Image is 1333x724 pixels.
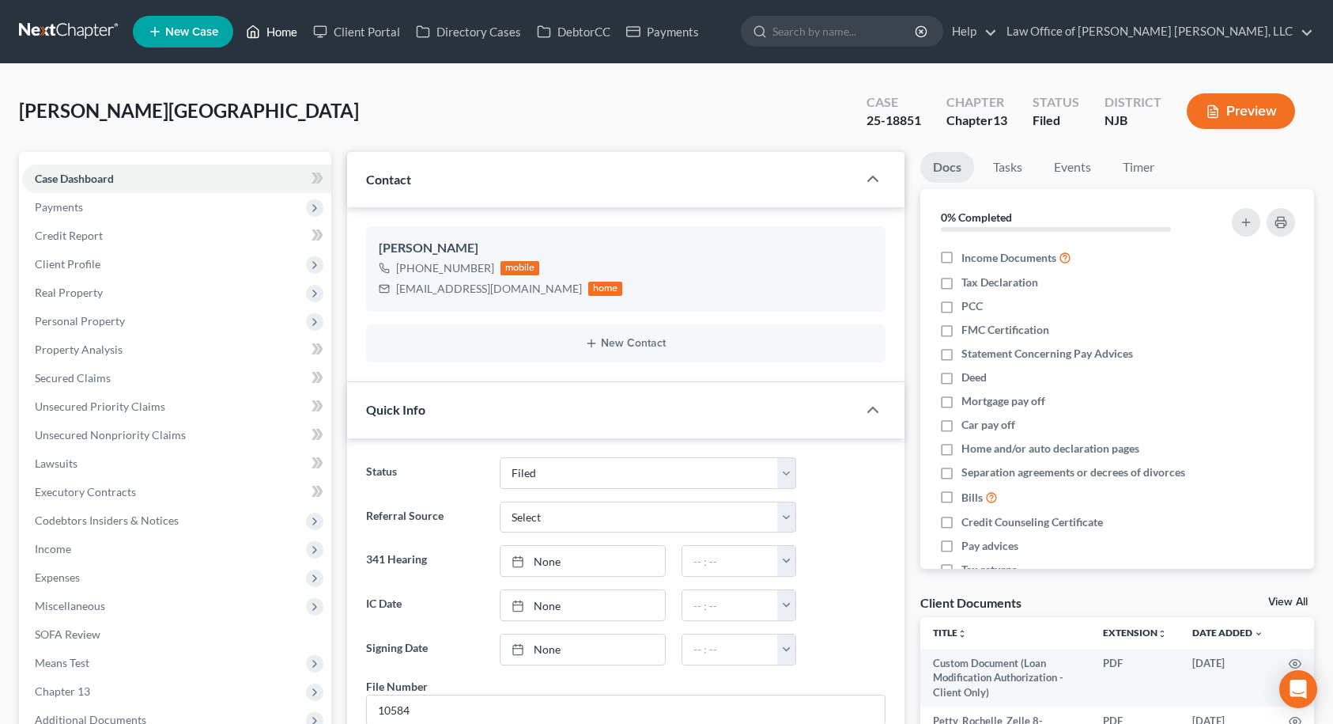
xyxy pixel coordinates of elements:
span: Quick Info [366,402,425,417]
span: Expenses [35,570,80,584]
span: Pay advices [961,538,1018,554]
span: Credit Report [35,229,103,242]
span: Property Analysis [35,343,123,356]
div: mobile [500,261,540,275]
span: New Case [165,26,218,38]
span: FMC Certification [961,322,1049,338]
div: Case [867,93,921,112]
span: SOFA Review [35,627,100,641]
div: home [588,282,623,296]
label: IC Date [358,589,492,621]
label: Referral Source [358,502,492,533]
button: Preview [1187,93,1295,129]
a: Law Office of [PERSON_NAME] [PERSON_NAME], LLC [999,17,1313,46]
a: None [500,546,665,576]
a: Payments [618,17,707,46]
a: Directory Cases [408,17,529,46]
label: 341 Hearing [358,545,492,577]
a: None [500,590,665,620]
div: [PERSON_NAME] [379,239,873,258]
div: Chapter [946,112,1007,130]
span: Unsecured Priority Claims [35,400,165,413]
a: Lawsuits [22,449,331,478]
input: -- : -- [682,590,778,620]
span: Client Profile [35,257,100,271]
div: 25-18851 [867,112,921,130]
span: Mortgage pay off [961,393,1045,409]
div: District [1105,93,1161,112]
a: Extensionunfold_more [1103,627,1167,639]
a: Date Added expand_more [1192,627,1263,639]
a: Property Analysis [22,335,331,364]
a: Unsecured Priority Claims [22,392,331,421]
div: Client Documents [920,594,1021,611]
span: [PERSON_NAME][GEOGRAPHIC_DATA] [19,99,359,122]
a: Client Portal [305,17,408,46]
td: PDF [1090,649,1180,707]
i: expand_more [1254,629,1263,639]
a: Executory Contracts [22,478,331,506]
span: Bills [961,490,983,506]
a: SOFA Review [22,620,331,649]
span: Executory Contracts [35,485,136,498]
a: View All [1268,597,1308,608]
button: New Contact [379,337,873,350]
a: Secured Claims [22,364,331,392]
a: Home [238,17,305,46]
label: Status [358,457,492,489]
a: Tasks [980,152,1035,183]
span: Chapter 13 [35,684,90,698]
a: Timer [1110,152,1167,183]
span: PCC [961,298,983,314]
a: Unsecured Nonpriority Claims [22,421,331,449]
span: Tax returns [961,562,1017,578]
span: Home and/or auto declaration pages [961,441,1139,457]
span: Means Test [35,656,89,669]
input: -- : -- [682,635,778,665]
div: NJB [1105,112,1161,130]
input: Search by name... [772,17,917,46]
span: Separation agreements or decrees of divorces [961,464,1185,480]
div: Chapter [946,93,1007,112]
a: DebtorCC [529,17,618,46]
span: Unsecured Nonpriority Claims [35,428,186,442]
span: Personal Property [35,314,125,328]
div: Open Intercom Messenger [1279,670,1317,708]
span: Secured Claims [35,371,111,385]
a: Docs [920,152,974,183]
span: 13 [993,112,1007,127]
input: -- : -- [682,546,778,576]
span: Lawsuits [35,457,77,470]
div: File Number [366,678,428,695]
span: Payments [35,200,83,214]
strong: 0% Completed [941,210,1012,224]
span: Credit Counseling Certificate [961,514,1103,530]
a: Events [1041,152,1104,183]
td: Custom Document (Loan Modification Authorization - Client Only) [920,649,1090,707]
span: Tax Declaration [961,275,1038,290]
label: Signing Date [358,634,492,665]
span: Miscellaneous [35,599,105,612]
td: [DATE] [1180,649,1276,707]
span: Case Dashboard [35,172,114,185]
div: Status [1033,93,1079,112]
a: Help [944,17,997,46]
span: Codebtors Insiders & Notices [35,514,179,527]
a: Titleunfold_more [933,627,967,639]
span: Statement Concerning Pay Advices [961,346,1133,362]
div: [EMAIL_ADDRESS][DOMAIN_NAME] [396,281,582,297]
span: Income Documents [961,250,1056,266]
a: None [500,635,665,665]
a: Credit Report [22,222,331,250]
i: unfold_more [1157,629,1167,639]
div: Filed [1033,112,1079,130]
span: Income [35,542,71,555]
span: Contact [366,172,411,187]
a: Case Dashboard [22,165,331,193]
span: Car pay off [961,417,1015,433]
span: Real Property [35,286,103,299]
i: unfold_more [957,629,967,639]
div: [PHONE_NUMBER] [396,260,494,276]
span: Deed [961,370,987,385]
